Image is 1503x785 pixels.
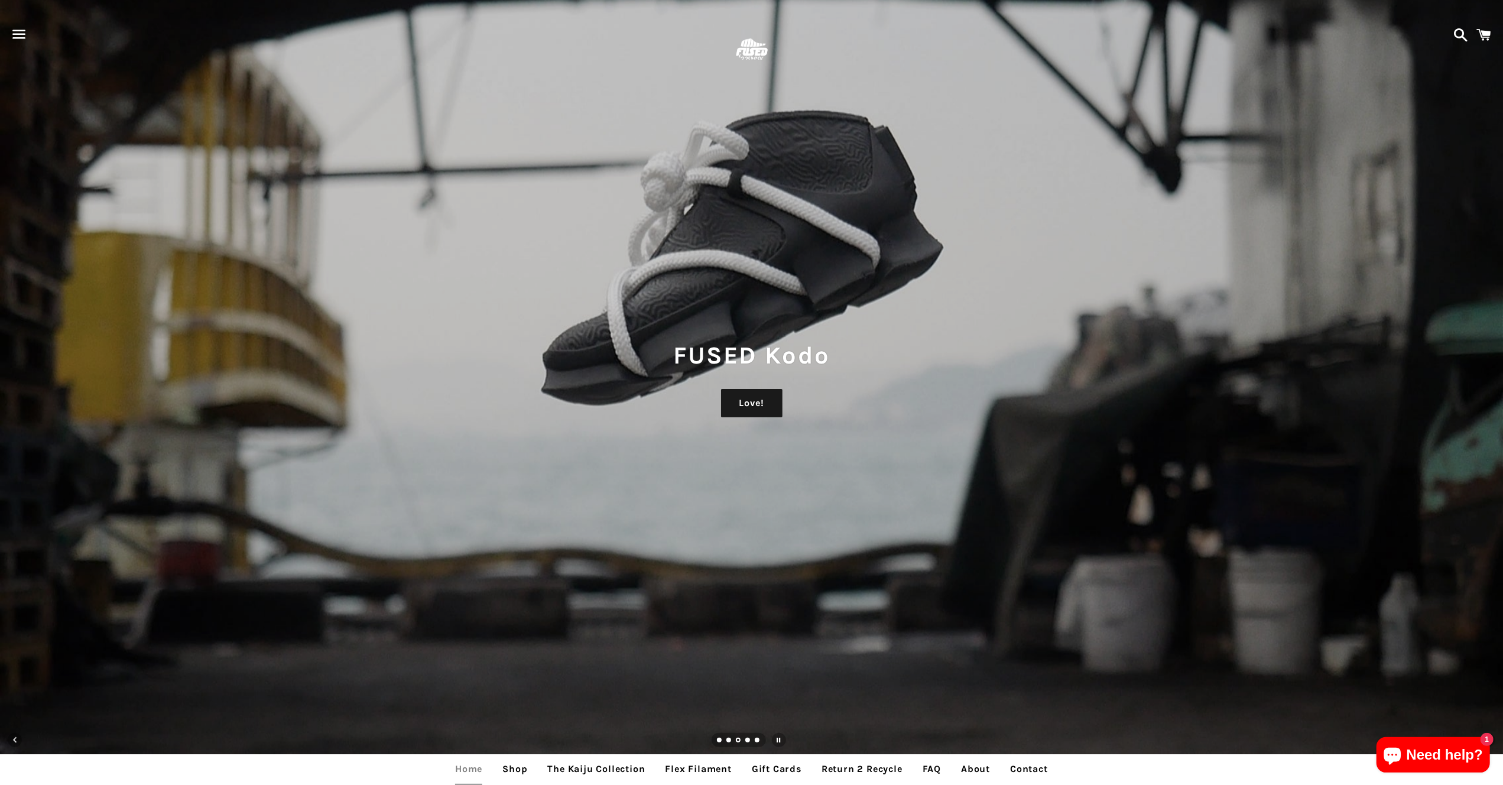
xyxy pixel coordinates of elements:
a: Load slide 4 [745,738,751,744]
a: Load slide 5 [755,738,761,744]
a: About [952,754,999,784]
h1: FUSED Kodo [12,338,1491,372]
inbox-online-store-chat: Shopify online store chat [1373,737,1494,776]
img: FUSEDfootwear [732,31,771,69]
a: Return 2 Recycle [813,754,911,784]
a: Shop [494,754,536,784]
a: Gift Cards [743,754,810,784]
a: Flex Filament [657,754,741,784]
a: Load slide 1 [717,738,723,744]
a: Slide 3, current [736,738,742,744]
button: Previous slide [2,727,28,753]
a: Load slide 2 [726,738,732,744]
a: Home [446,754,491,784]
a: Contact [1001,754,1057,784]
a: FAQ [914,754,950,784]
button: Next slide [1475,727,1501,753]
a: The Kaiju Collection [539,754,654,784]
a: Love! [721,389,783,417]
button: Pause slideshow [766,727,792,753]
